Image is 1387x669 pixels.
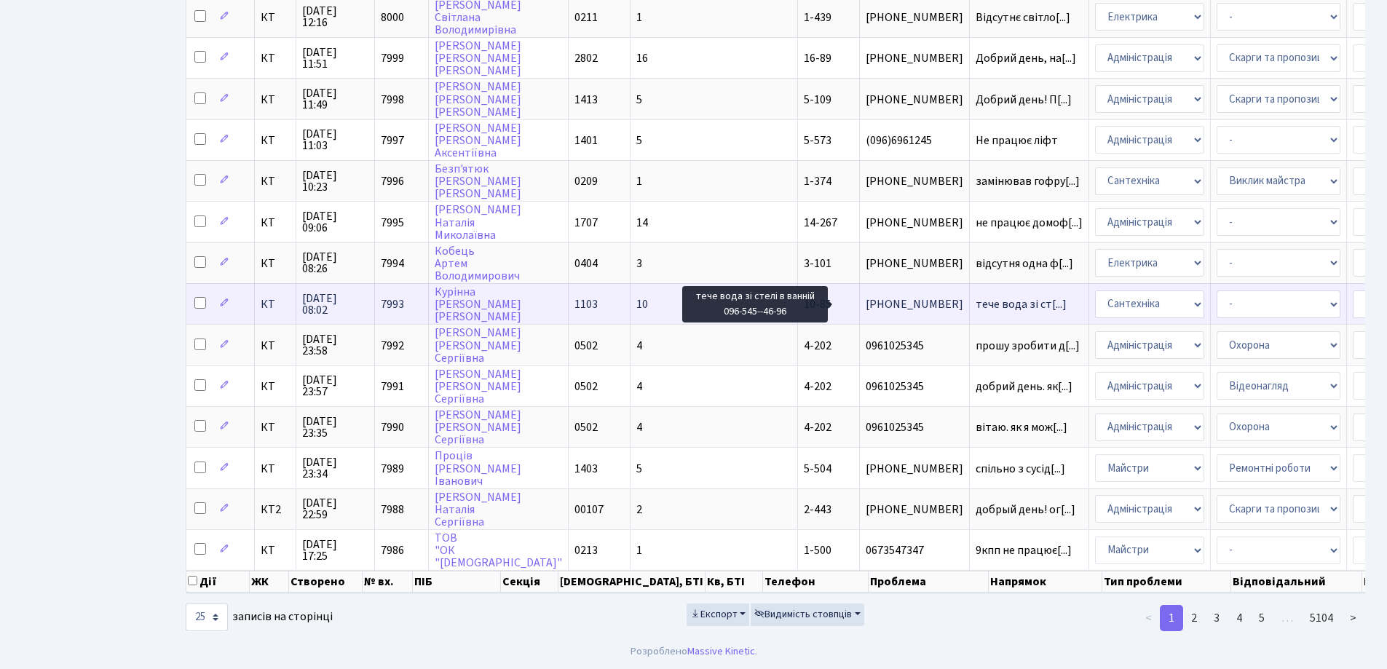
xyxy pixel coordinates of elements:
span: 5 [636,461,642,477]
th: Дії [186,571,250,593]
span: 7986 [381,542,404,558]
span: Не працює ліфт [976,135,1083,146]
span: 5-109 [804,92,831,108]
a: [PERSON_NAME][PERSON_NAME]Сергіївна [435,366,521,407]
span: КТ [261,298,290,310]
select: записів на сторінці [186,603,228,631]
a: > [1341,605,1365,631]
button: Експорт [687,603,750,626]
button: Видимість стовпців [751,603,864,626]
span: 0404 [574,256,598,272]
a: 2 [1182,605,1206,631]
span: 0502 [574,419,598,435]
span: 1 [636,9,642,25]
span: прошу зробити д[...] [976,338,1080,354]
span: не працює домоф[...] [976,215,1083,231]
span: 0213 [574,542,598,558]
span: [DATE] 23:57 [302,374,368,397]
span: 0502 [574,379,598,395]
span: 0961025345 [866,381,963,392]
span: КТ [261,94,290,106]
th: Секція [501,571,558,593]
span: КТ [261,258,290,269]
a: [PERSON_NAME][PERSON_NAME][PERSON_NAME] [435,79,521,120]
th: ПІБ [413,571,501,593]
a: Проців[PERSON_NAME]Іванович [435,448,521,489]
a: Massive Kinetic [687,644,755,659]
span: 7989 [381,461,404,477]
span: відсутня одна ф[...] [976,256,1073,272]
th: ЖК [250,571,289,593]
span: [PHONE_NUMBER] [866,217,963,229]
span: 16 [636,50,648,66]
span: 1103 [574,296,598,312]
span: КТ [261,421,290,433]
span: 2-443 [804,502,831,518]
a: Курінна[PERSON_NAME][PERSON_NAME] [435,284,521,325]
span: добрий день. як[...] [976,379,1072,395]
a: 4 [1228,605,1251,631]
a: ТОВ"ОК"[DEMOGRAPHIC_DATA]" [435,530,562,571]
span: [DATE] 23:34 [302,456,368,480]
th: Відповідальний [1231,571,1362,593]
th: Проблема [869,571,989,593]
span: [PHONE_NUMBER] [866,94,963,106]
span: 4 [636,419,642,435]
span: КТ [261,217,290,229]
span: 1403 [574,461,598,477]
span: 7998 [381,92,404,108]
span: КТ [261,52,290,64]
div: Розроблено . [631,644,757,660]
span: 1413 [574,92,598,108]
span: [DATE] 22:59 [302,497,368,520]
a: 3 [1205,605,1228,631]
span: 3 [636,256,642,272]
th: Телефон [763,571,868,593]
span: КТ [261,340,290,352]
span: [PHONE_NUMBER] [866,52,963,64]
span: 7997 [381,132,404,149]
span: [DATE] 11:51 [302,47,368,70]
span: 2802 [574,50,598,66]
span: [PHONE_NUMBER] [866,298,963,310]
span: 0502 [574,338,598,354]
span: 4 [636,379,642,395]
span: [DATE] 17:25 [302,539,368,562]
span: 7990 [381,419,404,435]
span: 5 [636,132,642,149]
span: 7988 [381,502,404,518]
span: 1-439 [804,9,831,25]
span: тече вода зі ст[...] [976,296,1067,312]
span: [DATE] 11:03 [302,128,368,151]
a: [PERSON_NAME][PERSON_NAME]Сергіївна [435,407,521,448]
th: Кв, БТІ [706,571,763,593]
span: 1-500 [804,542,831,558]
span: Добрий день, на[...] [976,50,1076,66]
span: [DATE] 08:02 [302,293,368,316]
span: 0209 [574,173,598,189]
a: [PERSON_NAME]НаталіяСергіївна [435,489,521,530]
span: 7996 [381,173,404,189]
span: 4-202 [804,419,831,435]
a: [PERSON_NAME][PERSON_NAME][PERSON_NAME] [435,38,521,79]
span: КТ [261,12,290,23]
span: КТ [261,175,290,187]
span: 7992 [381,338,404,354]
span: 3-101 [804,256,831,272]
span: [DATE] 09:06 [302,210,368,234]
span: 5-504 [804,461,831,477]
span: КТ [261,381,290,392]
th: № вх. [363,571,414,593]
span: 1707 [574,215,598,231]
span: 5-573 [804,132,831,149]
span: [DATE] 12:16 [302,5,368,28]
span: замінював гофру[...] [976,173,1080,189]
span: 7999 [381,50,404,66]
span: 14-267 [804,215,837,231]
span: КТ [261,135,290,146]
a: 5104 [1301,605,1342,631]
a: 1 [1160,605,1183,631]
span: 0961025345 [866,340,963,352]
span: [PHONE_NUMBER] [866,258,963,269]
span: [DATE] 23:58 [302,333,368,357]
